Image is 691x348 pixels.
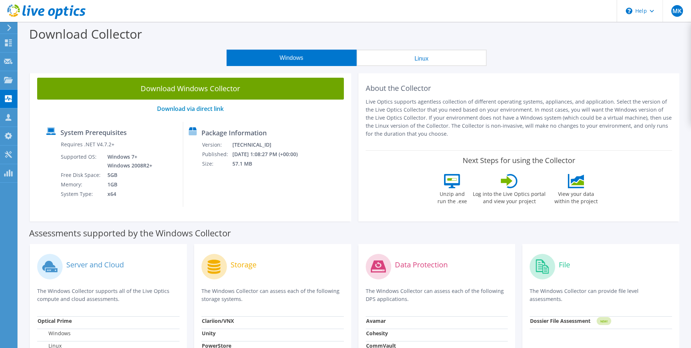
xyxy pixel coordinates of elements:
[201,129,267,136] label: Package Information
[60,180,102,189] td: Memory:
[202,140,232,150] td: Version:
[530,317,590,324] strong: Dossier File Assessment
[102,180,154,189] td: 1GB
[366,98,672,138] p: Live Optics supports agentless collection of different operating systems, appliances, and applica...
[472,188,546,205] label: Log into the Live Optics portal and view your project
[60,152,102,170] td: Supported OS:
[38,330,71,337] label: Windows
[202,159,232,169] td: Size:
[202,150,232,159] td: Published:
[102,152,154,170] td: Windows 7+ Windows 2008R2+
[29,229,231,237] label: Assessments supported by the Windows Collector
[671,5,683,17] span: MK
[37,287,180,303] p: The Windows Collector supports all of the Live Optics compute and cloud assessments.
[550,188,602,205] label: View your data within the project
[559,261,570,268] label: File
[366,330,388,337] strong: Cohesity
[61,141,114,148] label: Requires .NET V4.7.2+
[202,317,234,324] strong: Clariion/VNX
[357,50,487,66] button: Linux
[60,129,127,136] label: System Prerequisites
[395,261,448,268] label: Data Protection
[463,156,575,165] label: Next Steps for using the Collector
[366,287,508,303] p: The Windows Collector can assess each of the following DPS applications.
[66,261,124,268] label: Server and Cloud
[232,140,307,150] td: [TECHNICAL_ID]
[231,261,256,268] label: Storage
[202,330,216,337] strong: Unity
[60,170,102,180] td: Free Disk Space:
[435,188,469,205] label: Unzip and run the .exe
[102,170,154,180] td: 5GB
[60,189,102,199] td: System Type:
[227,50,357,66] button: Windows
[37,78,344,100] a: Download Windows Collector
[201,287,344,303] p: The Windows Collector can assess each of the following storage systems.
[366,84,672,93] h2: About the Collector
[232,150,307,159] td: [DATE] 1:08:27 PM (+00:00)
[38,317,72,324] strong: Optical Prime
[29,26,142,42] label: Download Collector
[600,319,608,323] tspan: NEW!
[530,287,672,303] p: The Windows Collector can provide file level assessments.
[157,105,224,113] a: Download via direct link
[232,159,307,169] td: 57.1 MB
[102,189,154,199] td: x64
[626,8,632,14] svg: \n
[366,317,386,324] strong: Avamar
